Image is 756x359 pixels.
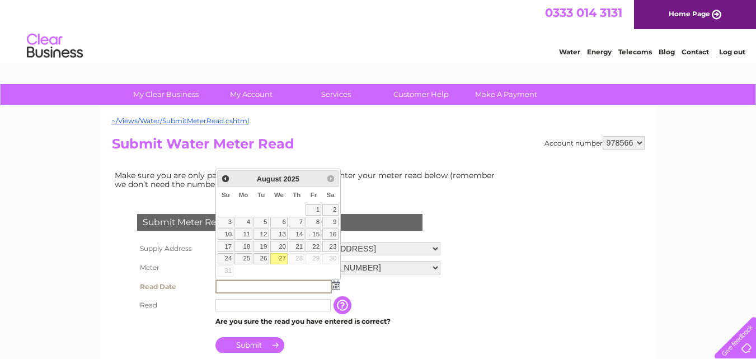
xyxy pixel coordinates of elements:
a: 14 [289,229,304,240]
img: logo.png [26,29,83,63]
a: 15 [306,229,321,240]
div: Clear Business is a trading name of Verastar Limited (registered in [GEOGRAPHIC_DATA] No. 3667643... [114,6,643,54]
a: 25 [234,253,252,264]
a: 26 [253,253,269,264]
a: 18 [234,241,252,252]
a: 12 [253,229,269,240]
span: Thursday [293,192,300,198]
a: Customer Help [375,84,467,105]
span: 2025 [283,175,299,183]
a: 10 [218,229,233,240]
a: 16 [322,229,338,240]
a: 3 [218,217,233,228]
span: Tuesday [257,192,265,198]
span: Sunday [222,192,230,198]
input: Information [334,296,354,314]
a: 22 [306,241,321,252]
a: Log out [719,48,745,56]
a: ~/Views/Water/SubmitMeterRead.cshtml [112,116,249,125]
a: Energy [587,48,612,56]
a: 9 [322,217,338,228]
a: 13 [270,229,288,240]
a: Contact [682,48,709,56]
a: My Account [205,84,297,105]
th: Read Date [134,277,213,296]
th: Supply Address [134,239,213,258]
a: Telecoms [618,48,652,56]
td: Make sure you are only paying for what you use. Simply enter your meter read below (remember we d... [112,168,504,192]
a: 21 [289,241,304,252]
a: 1 [306,204,321,216]
a: 6 [270,217,288,228]
span: Monday [239,192,248,198]
a: My Clear Business [120,84,212,105]
a: 2 [322,204,338,216]
a: Make A Payment [460,84,552,105]
a: Blog [659,48,675,56]
span: Friday [311,192,317,198]
div: Account number [544,136,645,150]
th: Read [134,296,213,314]
th: Meter [134,258,213,277]
a: 27 [270,253,288,264]
h2: Submit Water Meter Read [112,136,645,157]
a: 23 [322,241,338,252]
a: Services [290,84,382,105]
a: 24 [218,253,233,264]
input: Submit [215,337,284,353]
a: 11 [234,229,252,240]
a: 20 [270,241,288,252]
a: 8 [306,217,321,228]
a: 17 [218,241,233,252]
span: Saturday [327,192,335,198]
a: 19 [253,241,269,252]
img: ... [332,281,340,290]
a: Water [559,48,580,56]
a: 7 [289,217,304,228]
div: Submit Meter Read [137,214,422,231]
span: Prev [221,174,230,183]
a: 4 [234,217,252,228]
span: August [257,175,281,183]
a: 0333 014 3131 [545,6,622,20]
a: Prev [219,172,232,185]
span: Wednesday [274,192,284,198]
a: 5 [253,217,269,228]
td: Are you sure the read you have entered is correct? [213,314,443,329]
